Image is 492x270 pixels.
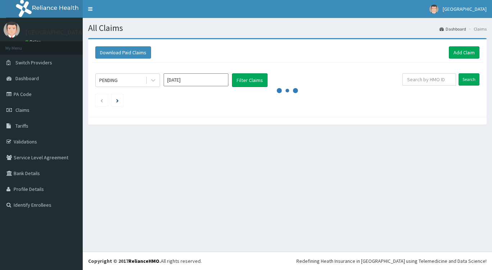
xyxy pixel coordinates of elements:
button: Download Paid Claims [95,46,151,59]
p: [GEOGRAPHIC_DATA] [25,29,85,36]
span: Tariffs [15,123,28,129]
span: Claims [15,107,29,113]
span: [GEOGRAPHIC_DATA] [443,6,487,12]
input: Search [459,73,479,86]
img: User Image [429,5,438,14]
svg: audio-loading [277,80,298,101]
a: Next page [116,97,119,104]
button: Filter Claims [232,73,268,87]
span: Switch Providers [15,59,52,66]
footer: All rights reserved. [83,252,492,270]
div: Redefining Heath Insurance in [GEOGRAPHIC_DATA] using Telemedicine and Data Science! [296,257,487,265]
img: User Image [4,22,20,38]
a: Dashboard [439,26,466,32]
strong: Copyright © 2017 . [88,258,161,264]
div: PENDING [99,77,118,84]
input: Select Month and Year [164,73,228,86]
h1: All Claims [88,23,487,33]
a: Online [25,39,42,44]
span: Dashboard [15,75,39,82]
a: Add Claim [449,46,479,59]
li: Claims [467,26,487,32]
a: Previous page [100,97,103,104]
input: Search by HMO ID [402,73,456,86]
a: RelianceHMO [128,258,159,264]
